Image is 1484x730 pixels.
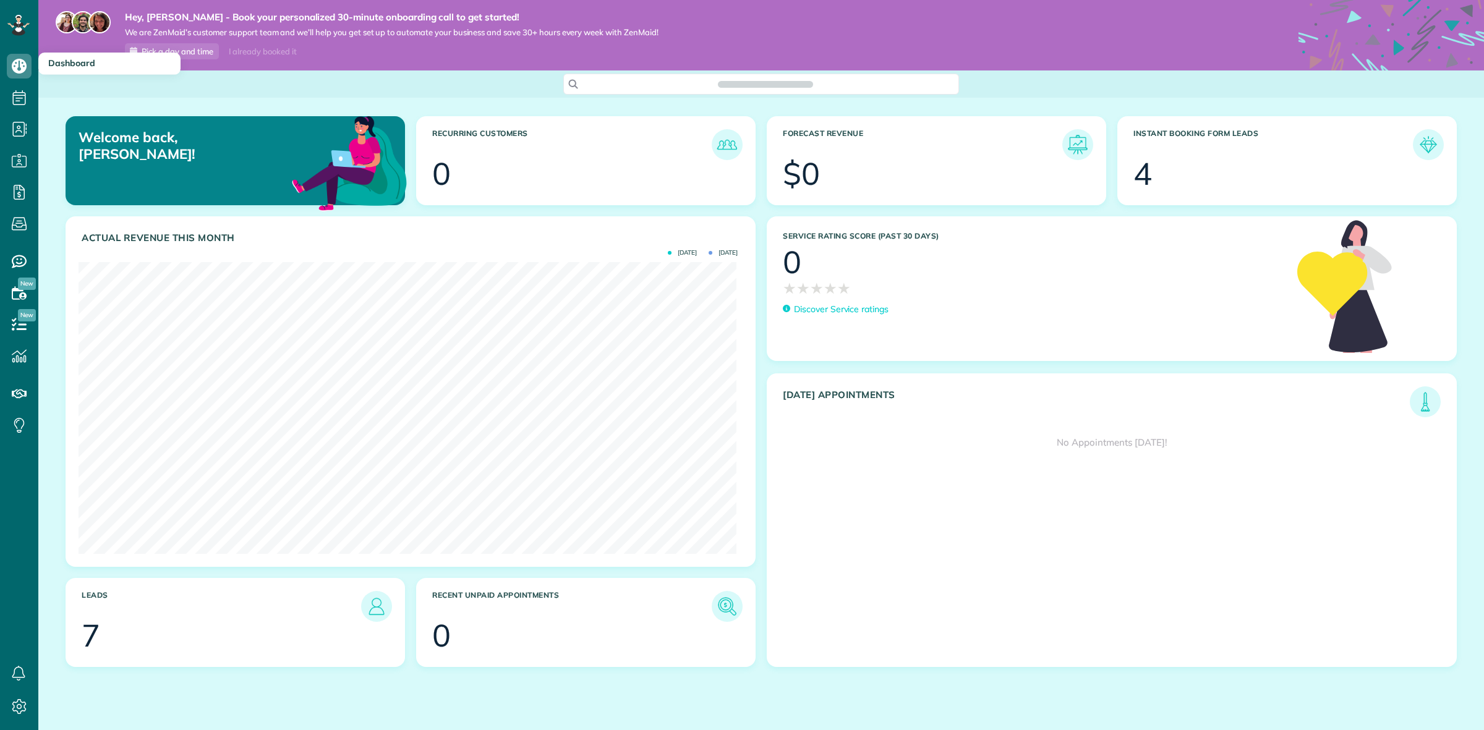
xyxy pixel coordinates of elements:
[1413,389,1438,414] img: icon_todays_appointments-901f7ab196bb0bea1936b74009e4eb5ffbc2d2711fa7634e0d609ed5ef32b18b.png
[82,232,743,244] h3: Actual Revenue this month
[56,11,78,33] img: maria-72a9807cf96188c08ef61303f053569d2e2a8a1cde33d635c8a3ac13582a053d.jpg
[432,158,451,189] div: 0
[715,132,740,157] img: icon_recurring_customers-cf858462ba22bcd05b5a5880d41d6543d210077de5bb9ebc9590e49fd87d84ed.png
[783,247,801,278] div: 0
[48,57,95,69] span: Dashboard
[364,594,389,619] img: icon_leads-1bed01f49abd5b7fead27621c3d59655bb73ed531f8eeb49469d10e621d6b896.png
[18,309,36,321] span: New
[824,278,837,299] span: ★
[709,250,738,256] span: [DATE]
[783,158,820,189] div: $0
[432,620,451,651] div: 0
[142,46,213,56] span: Pick a day and time
[783,389,1410,417] h3: [DATE] Appointments
[125,11,659,23] strong: Hey, [PERSON_NAME] - Book your personalized 30-minute onboarding call to get started!
[767,417,1456,468] div: No Appointments [DATE]!
[125,27,659,38] span: We are ZenMaid’s customer support team and we’ll help you get set up to automate your business an...
[783,232,1285,240] h3: Service Rating score (past 30 days)
[715,594,740,619] img: icon_unpaid_appointments-47b8ce3997adf2238b356f14209ab4cced10bd1f174958f3ca8f1d0dd7fffeee.png
[730,78,800,90] span: Search ZenMaid…
[1416,132,1441,157] img: icon_form_leads-04211a6a04a5b2264e4ee56bc0799ec3eb69b7e499cbb523a139df1d13a81ae0.png
[88,11,111,33] img: michelle-19f622bdf1676172e81f8f8fba1fb50e276960ebfe0243fe18214015130c80e4.jpg
[289,102,409,222] img: dashboard_welcome-42a62b7d889689a78055ac9021e634bf52bae3f8056760290aed330b23ab8690.png
[125,43,219,59] a: Pick a day and time
[810,278,824,299] span: ★
[783,129,1062,160] h3: Forecast Revenue
[72,11,94,33] img: jorge-587dff0eeaa6aab1f244e6dc62b8924c3b6ad411094392a53c71c6c4a576187d.jpg
[18,278,36,290] span: New
[668,250,697,256] span: [DATE]
[82,591,361,622] h3: Leads
[1133,129,1413,160] h3: Instant Booking Form Leads
[221,44,304,59] div: I already booked it
[796,278,810,299] span: ★
[432,591,712,622] h3: Recent unpaid appointments
[1065,132,1090,157] img: icon_forecast_revenue-8c13a41c7ed35a8dcfafea3cbb826a0462acb37728057bba2d056411b612bbbe.png
[1133,158,1152,189] div: 4
[794,303,889,316] p: Discover Service ratings
[783,278,796,299] span: ★
[783,303,889,316] a: Discover Service ratings
[79,129,298,162] p: Welcome back, [PERSON_NAME]!
[82,620,100,651] div: 7
[432,129,712,160] h3: Recurring Customers
[837,278,851,299] span: ★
